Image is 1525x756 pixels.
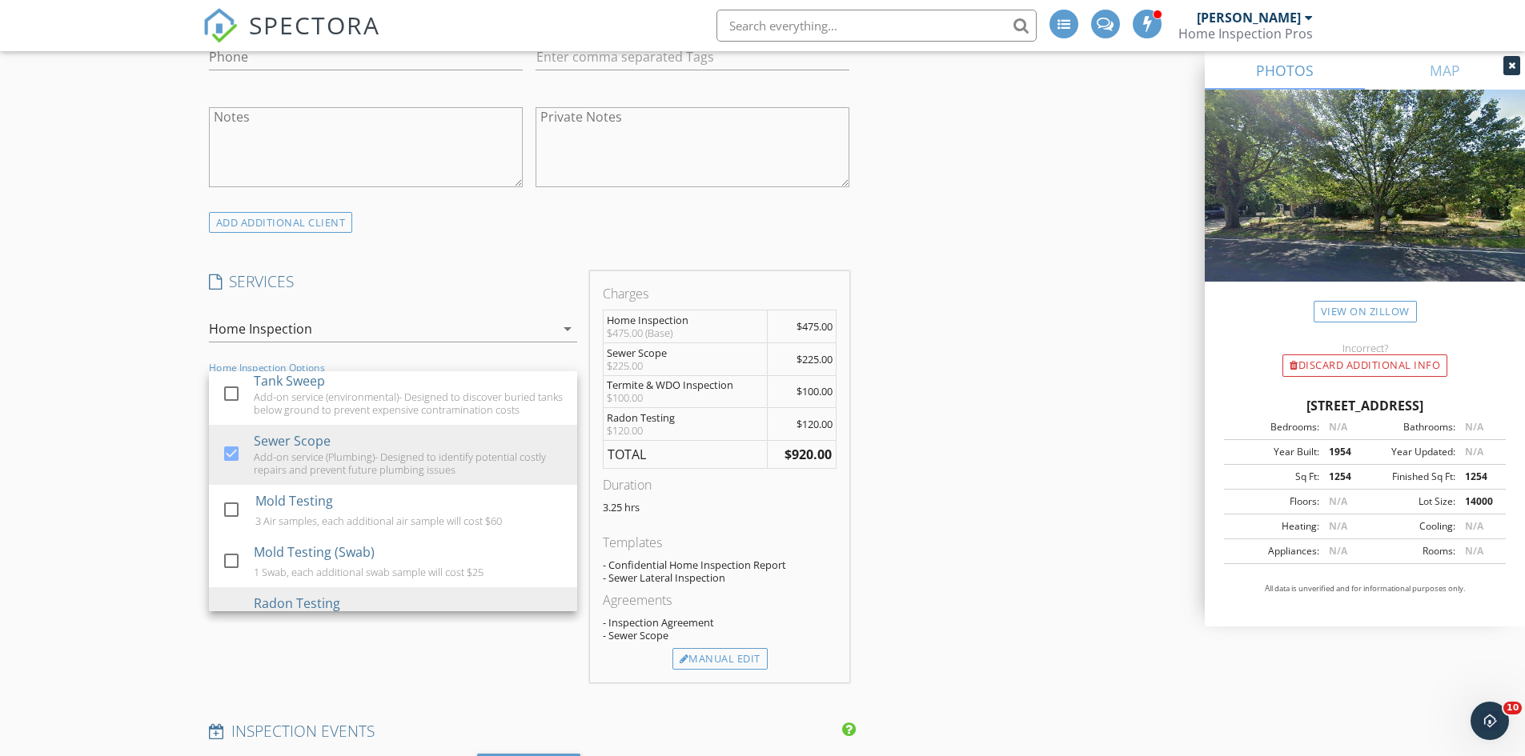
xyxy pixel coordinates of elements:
div: Bedrooms: [1229,420,1319,434]
span: 10 [1503,702,1522,714]
h4: SERVICES [209,271,577,292]
a: View on Zillow [1314,301,1417,322]
div: Rooms: [1365,544,1455,558]
div: - Inspection Agreement [603,616,837,629]
div: Discard Additional info [1282,354,1447,377]
strong: $920.00 [785,446,832,463]
h4: INSPECTION EVENTS [209,721,850,742]
span: N/A [1465,544,1483,558]
a: SPECTORA [203,22,380,55]
div: [PERSON_NAME] [1197,10,1301,26]
div: 1254 [1319,470,1365,484]
span: N/A [1465,519,1483,533]
div: Charges [603,284,837,303]
div: Year Updated: [1365,445,1455,459]
span: $100.00 [797,384,833,398]
div: Home Inspection [209,322,312,336]
a: PHOTOS [1205,51,1365,90]
span: $225.00 [797,352,833,366]
i: arrow_drop_down [558,319,577,338]
div: Appliances: [1229,544,1319,558]
div: $225.00 [607,359,765,372]
div: $120.00 [607,424,765,437]
span: N/A [1329,420,1347,434]
div: Mold Testing [255,491,332,510]
input: Search everything... [716,10,1037,42]
div: Mold Testing (Swab) [254,542,375,562]
a: MAP [1365,51,1525,90]
div: Tank Sweep [254,371,325,390]
div: Incorrect? [1205,342,1525,354]
div: Cooling: [1365,519,1455,534]
div: Finished Sq Ft: [1365,470,1455,484]
iframe: Intercom live chat [1471,702,1509,740]
div: 3 Air samples, each additional air sample will cost $60 [255,514,501,527]
div: Radon Testing [254,594,340,613]
div: Add-on service (Plumbing)- Designed to identify potential costly repairs and prevent future plumb... [254,450,564,476]
div: - Sewer Lateral Inspection [603,571,837,584]
div: Manual Edit [672,648,768,670]
div: Sewer Scope [607,346,765,359]
div: $100.00 [607,391,765,404]
div: Floors: [1229,494,1319,509]
div: Duration [603,475,837,494]
div: $475.00 (Base) [607,326,765,339]
div: Radon Testing [607,411,765,424]
span: N/A [1465,420,1483,434]
span: SPECTORA [249,8,380,42]
div: Sq Ft: [1229,470,1319,484]
div: ADD ADDITIONAL client [209,212,353,234]
span: N/A [1465,445,1483,458]
div: Lot Size: [1365,494,1455,509]
span: $120.00 [797,417,833,431]
td: TOTAL [603,440,767,468]
div: Home Inspection Pros [1178,26,1313,42]
span: N/A [1329,494,1347,508]
p: 3.25 hrs [603,501,837,514]
span: N/A [1329,544,1347,558]
div: Heating: [1229,519,1319,534]
span: N/A [1329,519,1347,533]
div: - Confidential Home Inspection Report [603,558,837,571]
img: The Best Home Inspection Software - Spectora [203,8,238,43]
div: 1254 [1455,470,1501,484]
span: $475.00 [797,319,833,334]
p: All data is unverified and for informational purposes only. [1224,583,1506,594]
div: 1954 [1319,445,1365,459]
div: Bathrooms: [1365,420,1455,434]
div: Templates [603,533,837,552]
div: Agreements [603,590,837,610]
img: streetview [1205,90,1525,320]
div: Home Inspection [607,314,765,326]
div: 14000 [1455,494,1501,509]
div: Year Built: [1229,445,1319,459]
div: Termite & WDO Inspection [607,378,765,391]
div: Sewer Scope [254,431,331,450]
div: - Sewer Scope [603,629,837,642]
div: 1 Swab, each additional swab sample will cost $25 [254,566,484,578]
div: [STREET_ADDRESS] [1224,396,1506,415]
div: Add-on service (environmental)- Designed to discover buried tanks below ground to prevent expensi... [254,390,564,416]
